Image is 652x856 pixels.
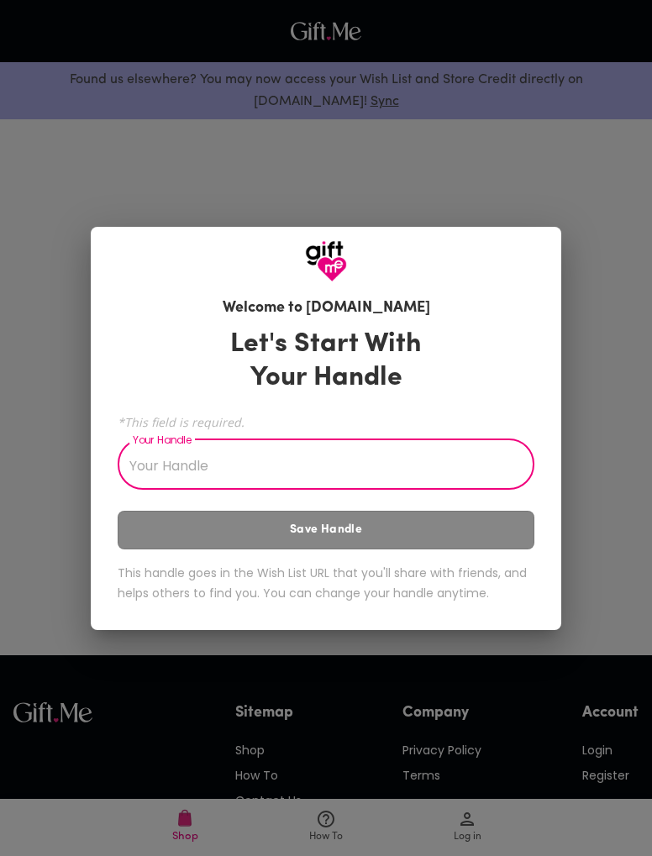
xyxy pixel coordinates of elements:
[223,297,430,320] h6: Welcome to [DOMAIN_NAME]
[305,240,347,282] img: GiftMe Logo
[209,328,443,395] h3: Let's Start With Your Handle
[118,563,534,604] h6: This handle goes in the Wish List URL that you'll share with friends, and helps others to find yo...
[118,443,516,490] input: Your Handle
[118,414,534,430] span: *This field is required.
